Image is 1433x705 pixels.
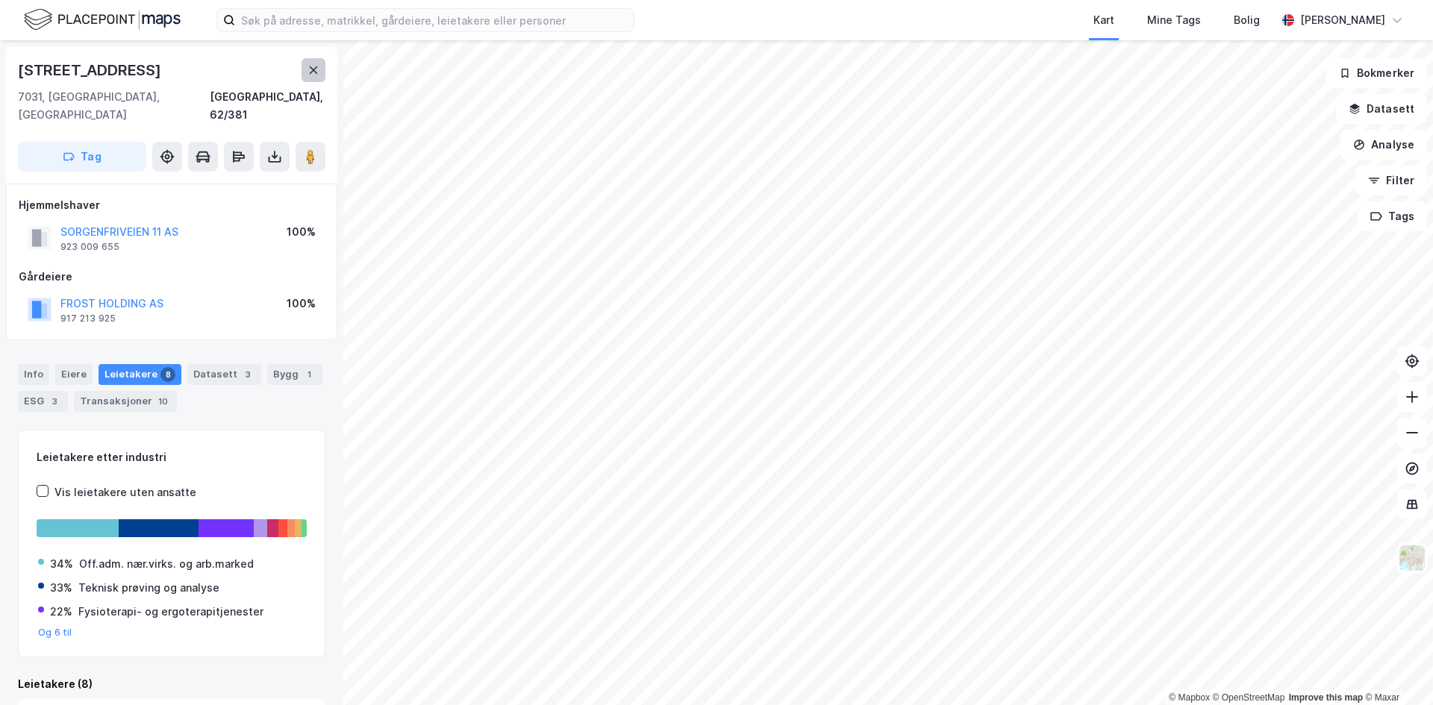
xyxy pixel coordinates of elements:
div: [PERSON_NAME] [1300,11,1385,29]
div: Mine Tags [1147,11,1201,29]
div: 3 [240,367,255,382]
input: Søk på adresse, matrikkel, gårdeiere, leietakere eller personer [235,9,634,31]
div: Fysioterapi- og ergoterapitjenester [78,603,263,621]
div: Teknisk prøving og analyse [78,579,219,597]
div: Bygg [267,364,322,385]
button: Datasett [1336,94,1427,124]
div: Datasett [187,364,261,385]
div: [GEOGRAPHIC_DATA], 62/381 [210,88,325,124]
div: Hjemmelshaver [19,196,325,214]
button: Tags [1358,201,1427,231]
div: Gårdeiere [19,268,325,286]
div: Leietakere [99,364,181,385]
a: Mapbox [1169,692,1210,703]
button: Og 6 til [38,627,72,639]
button: Tag [18,142,146,172]
div: 917 213 925 [60,313,116,325]
a: OpenStreetMap [1213,692,1285,703]
iframe: Chat Widget [1358,633,1433,705]
div: 100% [287,223,316,241]
div: 3 [47,394,62,409]
img: logo.f888ab2527a4732fd821a326f86c7f29.svg [24,7,181,33]
div: 8 [160,367,175,382]
a: Improve this map [1289,692,1363,703]
button: Bokmerker [1326,58,1427,88]
div: 10 [155,394,171,409]
div: 7031, [GEOGRAPHIC_DATA], [GEOGRAPHIC_DATA] [18,88,210,124]
div: Off.adm. nær.virks. og arb.marked [79,555,254,573]
div: Transaksjoner [74,391,177,412]
div: Leietakere (8) [18,675,325,693]
div: Bolig [1234,11,1260,29]
div: Kontrollprogram for chat [1358,633,1433,705]
div: 100% [287,295,316,313]
div: Vis leietakere uten ansatte [54,483,196,501]
div: 33% [50,579,72,597]
div: 1 [302,367,316,382]
div: 923 009 655 [60,241,119,253]
div: Eiere [55,364,93,385]
img: Z [1398,544,1426,572]
div: ESG [18,391,68,412]
div: Leietakere etter industri [37,448,307,466]
button: Analyse [1340,130,1427,160]
button: Filter [1355,166,1427,195]
div: Info [18,364,49,385]
div: Kart [1093,11,1114,29]
div: [STREET_ADDRESS] [18,58,164,82]
div: 34% [50,555,73,573]
div: 22% [50,603,72,621]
